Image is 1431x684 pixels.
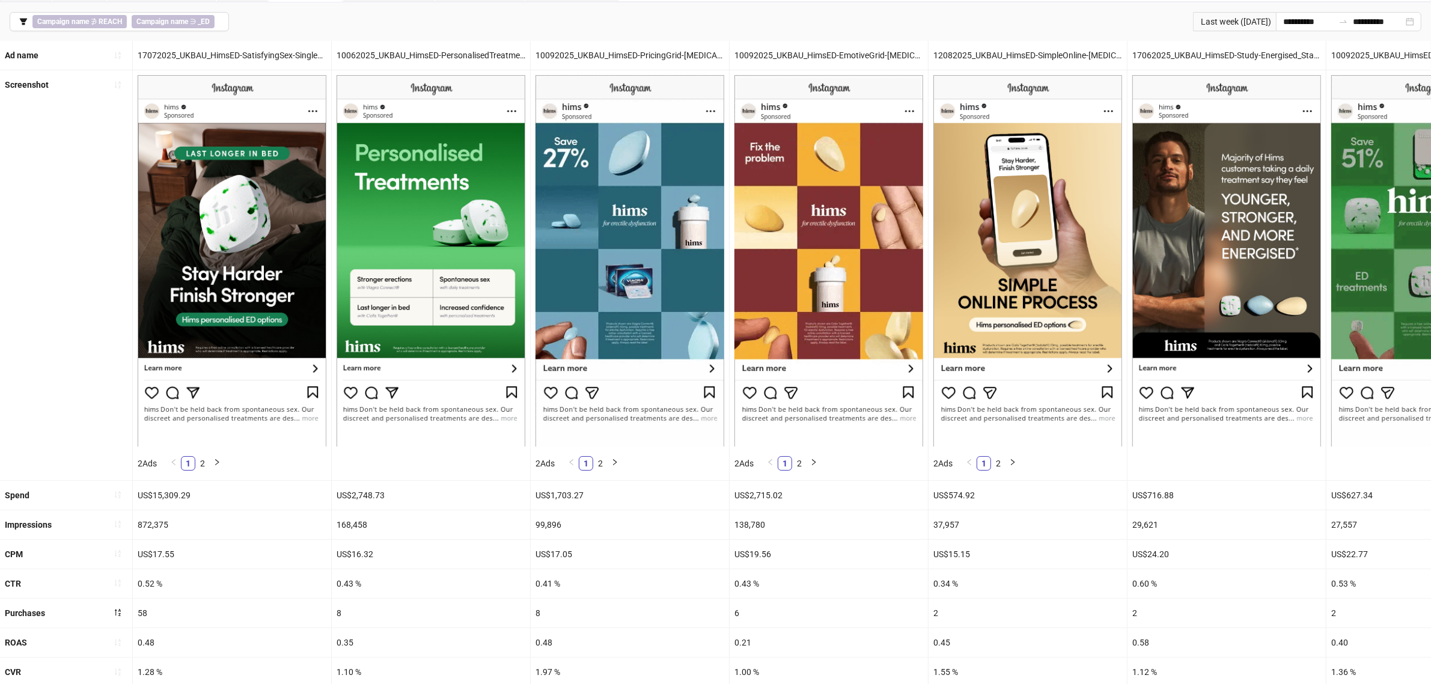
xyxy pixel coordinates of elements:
b: Impressions [5,520,52,530]
span: sort-ascending [114,520,122,528]
div: 0.35 [332,628,530,657]
div: US$15,309.29 [133,481,331,510]
div: 0.41 % [531,569,729,598]
li: Previous Page [564,456,579,471]
li: Next Page [807,456,821,471]
li: 1 [181,456,195,471]
div: US$17.55 [133,540,331,569]
img: Screenshot 120229136082940185 [1132,75,1321,446]
a: 2 [793,457,806,470]
span: 2 Ads [933,459,953,468]
div: US$19.56 [730,540,928,569]
div: 8 [531,599,729,628]
img: Screenshot 120228161261030185 [138,75,326,446]
li: 2 [792,456,807,471]
span: 2 Ads [535,459,555,468]
div: 0.43 % [332,569,530,598]
b: REACH [99,17,122,26]
li: 1 [778,456,792,471]
div: 8 [332,599,530,628]
div: 0.52 % [133,569,331,598]
span: sort-ascending [114,638,122,647]
div: 10092025_UKBAU_HimsED-PricingGrid-[MEDICAL_DATA]_Video_CopyNovember24Compliant!_ReclaimIntimacy_M... [531,41,729,70]
div: US$15.15 [929,540,1127,569]
button: left [564,456,579,471]
div: US$574.92 [929,481,1127,510]
div: 0.21 [730,628,928,657]
span: swap-right [1338,17,1348,26]
div: 0.60 % [1127,569,1326,598]
span: right [1009,459,1016,466]
div: 0.45 [929,628,1127,657]
li: 2 [991,456,1005,471]
b: CPM [5,549,23,559]
li: Next Page [608,456,622,471]
span: sort-ascending [114,549,122,558]
img: Screenshot 120232027978050185 [734,75,923,446]
li: Previous Page [166,456,181,471]
div: 58 [133,599,331,628]
span: to [1338,17,1348,26]
div: 872,375 [133,510,331,539]
span: ∌ [32,15,127,28]
b: _ED [198,17,210,26]
a: 1 [977,457,990,470]
button: left [763,456,778,471]
div: US$24.20 [1127,540,1326,569]
span: sort-ascending [114,490,122,499]
a: 2 [594,457,607,470]
div: 168,458 [332,510,530,539]
li: 2 [195,456,210,471]
div: Last week ([DATE]) [1193,12,1276,31]
img: Screenshot 120232027948480185 [535,75,724,446]
div: 99,896 [531,510,729,539]
span: sort-ascending [114,668,122,676]
div: 0.34 % [929,569,1127,598]
span: filter [19,17,28,26]
img: Screenshot 120230110679550185 [933,75,1122,446]
div: US$1,703.27 [531,481,729,510]
span: right [213,459,221,466]
a: 2 [992,457,1005,470]
button: right [608,456,622,471]
b: Screenshot [5,80,49,90]
div: 29,621 [1127,510,1326,539]
div: 0.43 % [730,569,928,598]
div: 12082025_UKBAU_HimsED-SimpleOnline-[MEDICAL_DATA]_Static_CopyNovember24Compliant!_ReclaimIntimacy... [929,41,1127,70]
div: 2 [1127,599,1326,628]
button: Campaign name ∌ REACHCampaign name ∋ _ED [10,12,229,31]
div: 0.48 [531,628,729,657]
span: 2 Ads [734,459,754,468]
span: right [611,459,618,466]
span: left [966,459,973,466]
div: 0.48 [133,628,331,657]
li: Previous Page [763,456,778,471]
span: sort-ascending [114,579,122,587]
div: 0.58 [1127,628,1326,657]
span: sort-ascending [114,51,122,60]
span: sort-ascending [114,81,122,89]
button: right [807,456,821,471]
span: left [568,459,575,466]
button: right [210,456,224,471]
div: 10092025_UKBAU_HimsED-EmotiveGrid-[MEDICAL_DATA]_Video_CopyNovember24Compliant!_ReclaimIntimacy_M... [730,41,928,70]
span: 2 Ads [138,459,157,468]
li: 1 [977,456,991,471]
a: 1 [182,457,195,470]
button: left [962,456,977,471]
li: 1 [579,456,593,471]
a: 2 [196,457,209,470]
b: CVR [5,667,21,677]
div: 2 [929,599,1127,628]
div: US$17.05 [531,540,729,569]
b: Campaign name [37,17,89,26]
a: 1 [778,457,792,470]
span: ∋ [132,15,215,28]
li: Previous Page [962,456,977,471]
span: sort-descending [114,608,122,617]
div: US$716.88 [1127,481,1326,510]
span: right [810,459,817,466]
b: Spend [5,490,29,500]
span: left [767,459,774,466]
button: left [166,456,181,471]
